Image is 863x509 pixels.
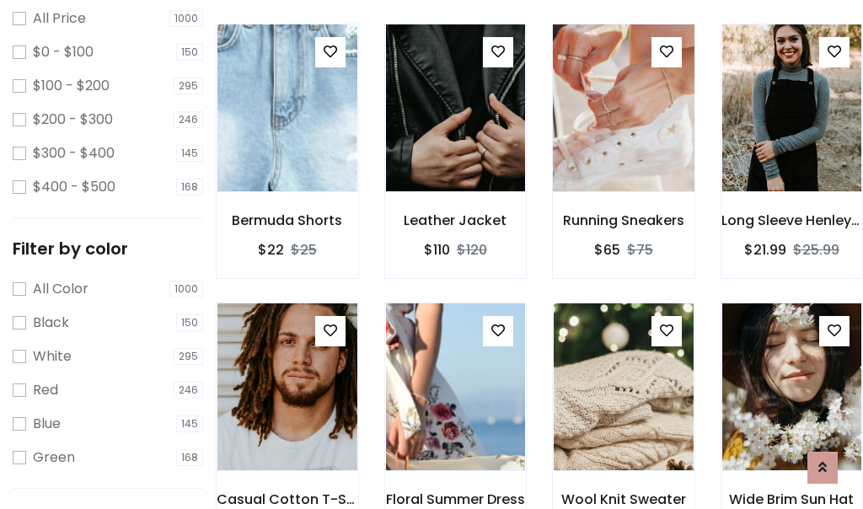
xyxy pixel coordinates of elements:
[457,240,487,260] del: $120
[33,110,113,130] label: $200 - $300
[33,143,115,163] label: $300 - $400
[33,380,58,400] label: Red
[217,491,358,507] h6: Casual Cotton T-Shirt
[33,279,88,299] label: All Color
[13,238,203,259] h5: Filter by color
[174,111,203,128] span: 246
[553,491,694,507] h6: Wool Knit Sweater
[169,10,203,27] span: 1000
[258,242,284,258] h6: $22
[174,382,203,399] span: 246
[33,346,72,367] label: White
[174,78,203,94] span: 295
[176,415,203,432] span: 145
[33,42,94,62] label: $0 - $100
[594,242,620,258] h6: $65
[33,76,110,96] label: $100 - $200
[424,242,450,258] h6: $110
[721,212,863,228] h6: Long Sleeve Henley T-Shirt
[176,179,203,196] span: 168
[176,314,203,331] span: 150
[33,313,69,333] label: Black
[176,449,203,466] span: 168
[553,212,694,228] h6: Running Sneakers
[291,240,317,260] del: $25
[176,44,203,61] span: 150
[744,242,786,258] h6: $21.99
[217,212,358,228] h6: Bermuda Shorts
[33,414,61,434] label: Blue
[385,491,527,507] h6: Floral Summer Dress
[174,348,203,365] span: 295
[33,8,86,29] label: All Price
[627,240,653,260] del: $75
[33,447,75,468] label: Green
[176,145,203,162] span: 145
[721,491,863,507] h6: Wide Brim Sun Hat
[385,212,527,228] h6: Leather Jacket
[793,240,839,260] del: $25.99
[33,177,115,197] label: $400 - $500
[169,281,203,297] span: 1000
